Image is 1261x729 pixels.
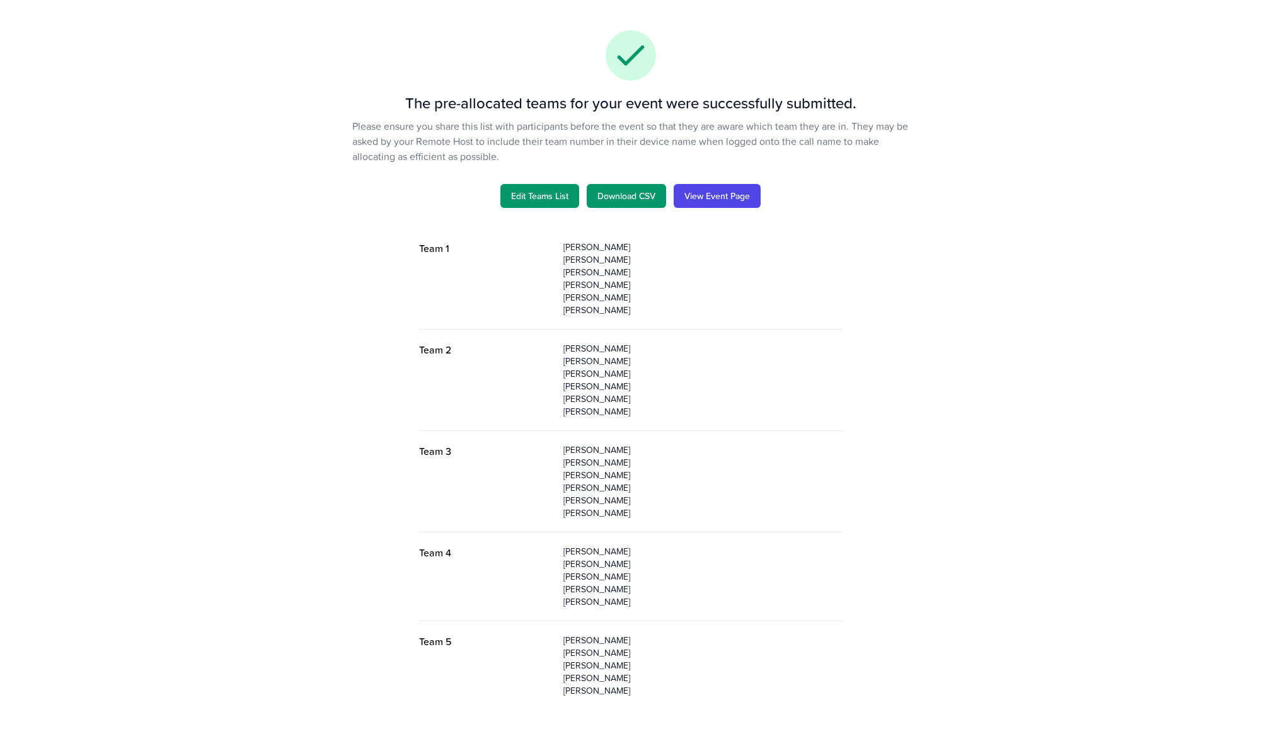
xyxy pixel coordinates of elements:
[563,469,843,481] p: [PERSON_NAME]
[419,444,553,459] p: Team 3
[563,494,843,507] p: [PERSON_NAME]
[563,405,843,418] p: [PERSON_NAME]
[563,558,843,570] p: [PERSON_NAME]
[563,545,843,558] p: [PERSON_NAME]
[563,595,843,608] p: [PERSON_NAME]
[563,481,843,494] p: [PERSON_NAME]
[563,266,843,278] p: [PERSON_NAME]
[563,241,843,253] p: [PERSON_NAME]
[419,545,553,560] p: Team 4
[419,634,553,649] p: Team 5
[563,507,843,519] p: [PERSON_NAME]
[587,184,666,208] a: Download CSV
[563,253,843,266] p: [PERSON_NAME]
[563,634,843,646] p: [PERSON_NAME]
[563,342,843,355] p: [PERSON_NAME]
[563,456,843,469] p: [PERSON_NAME]
[563,304,843,316] p: [PERSON_NAME]
[419,342,553,357] p: Team 2
[563,583,843,595] p: [PERSON_NAME]
[563,355,843,367] p: [PERSON_NAME]
[563,380,843,393] p: [PERSON_NAME]
[563,367,843,380] p: [PERSON_NAME]
[167,93,1095,113] h3: The pre-allocated teams for your event were successfully submitted.
[563,684,843,697] p: [PERSON_NAME]
[563,659,843,672] p: [PERSON_NAME]
[563,393,843,405] p: [PERSON_NAME]
[419,241,553,256] p: Team 1
[500,184,579,208] a: Edit Teams List
[563,291,843,304] p: [PERSON_NAME]
[674,184,761,208] a: View Event Page
[563,444,843,456] p: [PERSON_NAME]
[563,570,843,583] p: [PERSON_NAME]
[563,672,843,684] p: [PERSON_NAME]
[352,118,909,164] p: Please ensure you share this list with participants before the event so that they are aware which...
[563,278,843,291] p: [PERSON_NAME]
[563,646,843,659] p: [PERSON_NAME]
